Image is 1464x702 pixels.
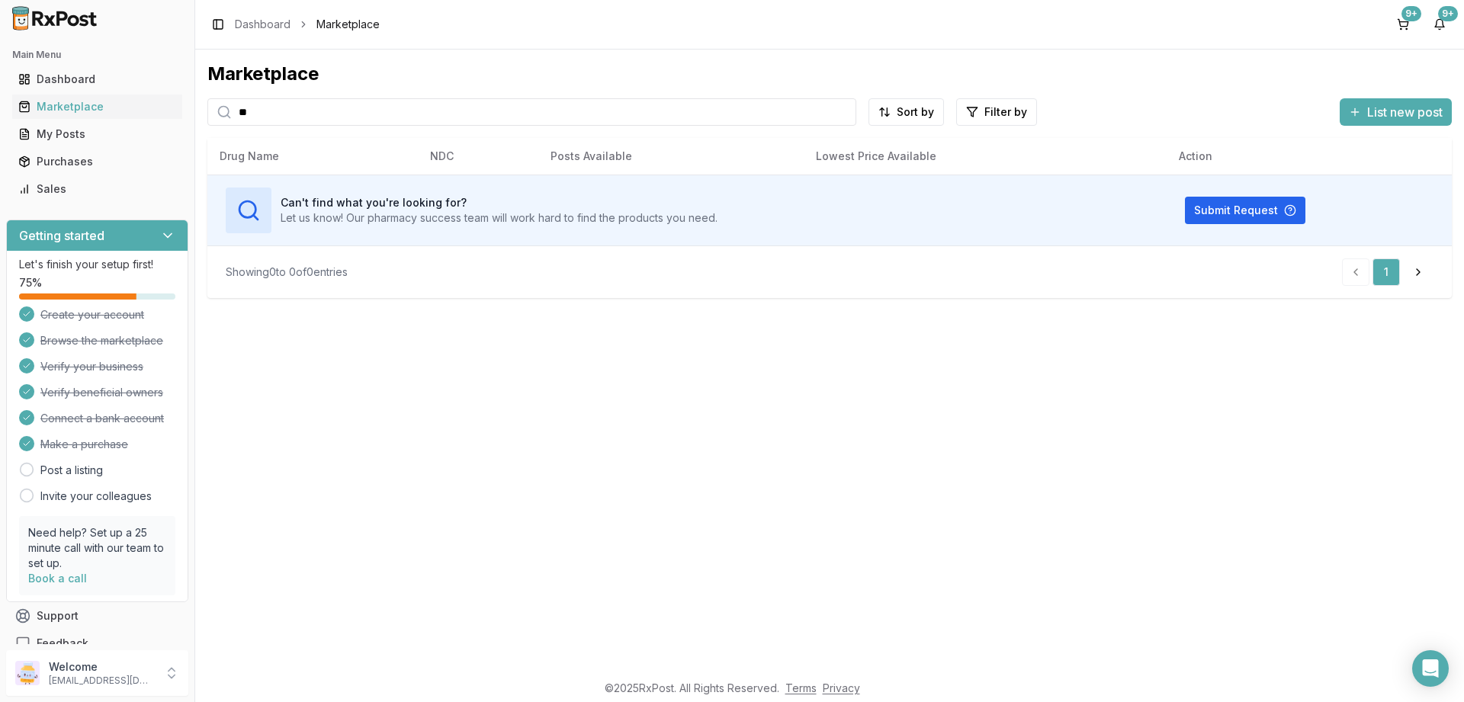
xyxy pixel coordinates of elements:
[6,149,188,174] button: Purchases
[1427,12,1452,37] button: 9+
[235,17,380,32] nav: breadcrumb
[1372,258,1400,286] a: 1
[28,572,87,585] a: Book a call
[785,681,817,694] a: Terms
[37,636,88,651] span: Feedback
[868,98,944,126] button: Sort by
[6,67,188,91] button: Dashboard
[281,195,718,210] h3: Can't find what you're looking for?
[6,630,188,657] button: Feedback
[18,99,176,114] div: Marketplace
[1367,103,1443,121] span: List new post
[12,93,182,120] a: Marketplace
[316,17,380,32] span: Marketplace
[804,138,1167,175] th: Lowest Price Available
[40,437,128,452] span: Make a purchase
[49,659,155,675] p: Welcome
[1340,98,1452,126] button: List new post
[28,525,166,571] p: Need help? Set up a 25 minute call with our team to set up.
[18,127,176,142] div: My Posts
[207,62,1452,86] div: Marketplace
[12,66,182,93] a: Dashboard
[40,333,163,348] span: Browse the marketplace
[12,49,182,61] h2: Main Menu
[12,148,182,175] a: Purchases
[40,385,163,400] span: Verify beneficial owners
[18,181,176,197] div: Sales
[49,675,155,687] p: [EMAIL_ADDRESS][DOMAIN_NAME]
[897,104,934,120] span: Sort by
[281,210,718,226] p: Let us know! Our pharmacy success team will work hard to find the products you need.
[6,602,188,630] button: Support
[40,411,164,426] span: Connect a bank account
[18,154,176,169] div: Purchases
[956,98,1037,126] button: Filter by
[12,175,182,203] a: Sales
[19,275,42,290] span: 75 %
[6,122,188,146] button: My Posts
[19,257,175,272] p: Let's finish your setup first!
[823,681,860,694] a: Privacy
[40,489,152,504] a: Invite your colleagues
[538,138,804,175] th: Posts Available
[1167,138,1452,175] th: Action
[1412,650,1449,687] div: Open Intercom Messenger
[235,17,291,32] a: Dashboard
[15,661,40,685] img: User avatar
[6,95,188,119] button: Marketplace
[207,138,418,175] th: Drug Name
[1340,106,1452,121] a: List new post
[1391,12,1415,37] button: 9+
[1342,258,1433,286] nav: pagination
[6,6,104,30] img: RxPost Logo
[40,359,143,374] span: Verify your business
[1401,6,1421,21] div: 9+
[1185,197,1305,224] button: Submit Request
[226,264,348,280] div: Showing 0 to 0 of 0 entries
[18,72,176,87] div: Dashboard
[984,104,1027,120] span: Filter by
[1438,6,1458,21] div: 9+
[12,120,182,148] a: My Posts
[19,226,104,245] h3: Getting started
[1403,258,1433,286] a: Go to next page
[40,307,144,322] span: Create your account
[418,138,538,175] th: NDC
[6,177,188,201] button: Sales
[40,463,103,478] a: Post a listing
